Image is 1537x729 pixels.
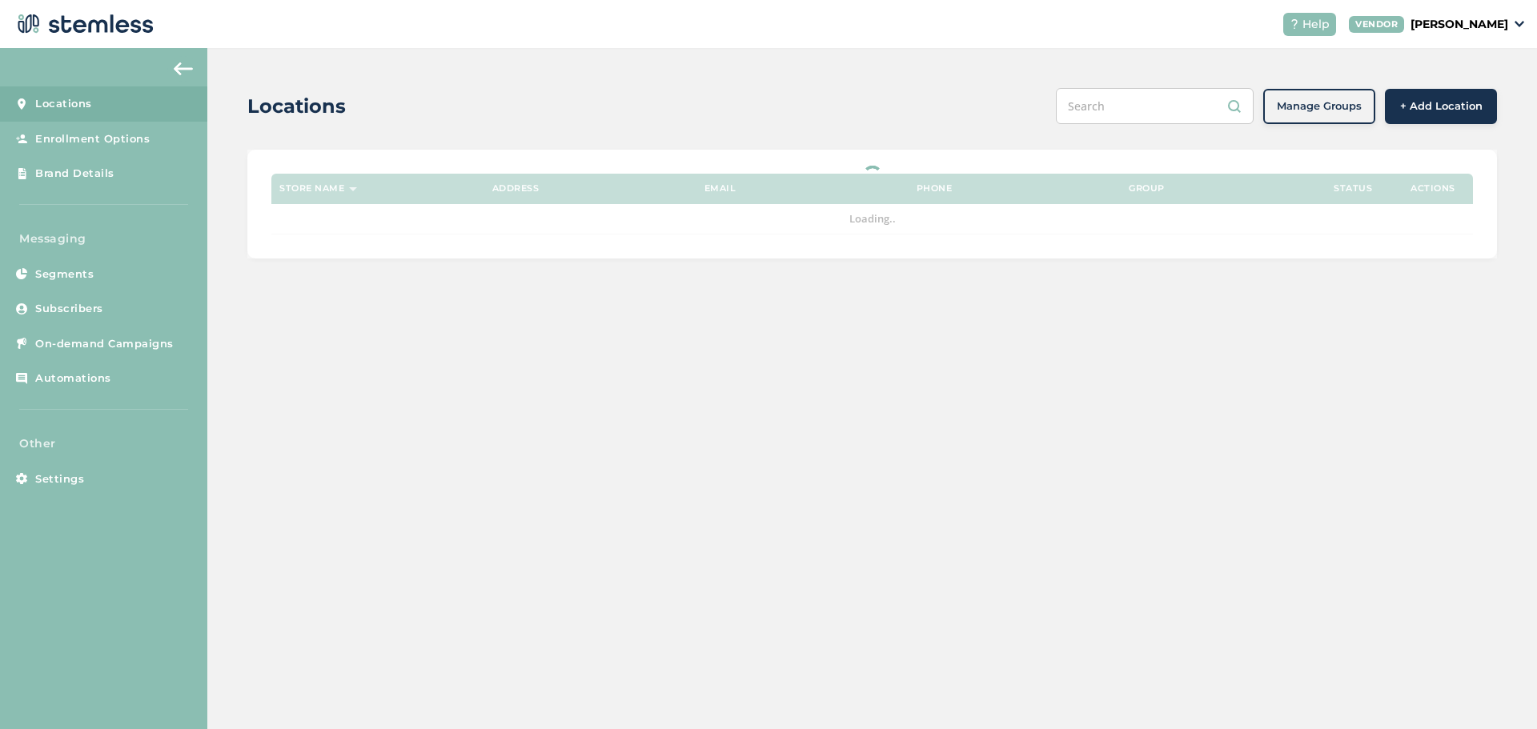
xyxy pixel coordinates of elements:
span: Manage Groups [1277,98,1362,114]
span: + Add Location [1400,98,1483,114]
span: Locations [35,96,92,112]
span: Automations [35,371,111,387]
button: + Add Location [1385,89,1497,124]
span: On-demand Campaigns [35,336,174,352]
img: icon_down-arrow-small-66adaf34.svg [1515,21,1524,27]
div: VENDOR [1349,16,1404,33]
span: Subscribers [35,301,103,317]
span: Segments [35,266,94,282]
img: icon-help-white-03924b79.svg [1290,19,1299,29]
span: Help [1302,16,1330,33]
span: Enrollment Options [35,131,150,147]
input: Search [1056,88,1254,124]
span: Settings [35,471,84,487]
button: Manage Groups [1263,89,1375,124]
img: icon-arrow-back-accent-c549486e.svg [174,62,193,75]
p: [PERSON_NAME] [1411,16,1508,33]
h2: Locations [247,92,346,121]
img: logo-dark-0685b13c.svg [13,8,154,40]
span: Brand Details [35,166,114,182]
